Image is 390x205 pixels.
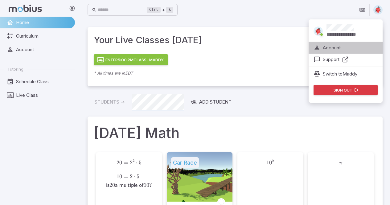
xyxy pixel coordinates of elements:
[373,5,383,14] img: circle.svg
[7,66,23,72] span: Tutoring
[144,182,149,188] span: 10
[133,158,134,163] span: 2
[339,160,342,166] span: π
[149,182,152,188] span: ?
[117,159,122,166] span: 20
[269,159,272,166] span: 0
[323,44,341,51] p: Account
[16,46,71,53] span: Account
[136,159,137,166] span: ⋅
[94,33,366,47] span: Your Live Classes [DATE]
[266,159,269,166] span: 1
[139,159,142,166] span: 5
[147,7,161,13] kbd: Ctrl
[16,33,71,39] span: Curriculum
[109,182,115,188] span: 20
[323,56,339,63] p: Support
[16,92,71,99] span: Live Class
[142,159,142,172] span: ​
[130,159,133,166] span: 2
[16,19,71,26] span: Home
[94,123,376,144] h1: [DATE] Math
[171,157,199,168] h5: Car Race
[124,159,128,166] span: =
[106,182,109,188] span: is
[356,4,368,16] button: Join in Zoom Client
[166,7,173,13] kbd: k
[147,6,173,14] div: +
[314,85,378,95] button: Sign out
[191,99,232,105] div: Add Student
[115,182,144,188] span: a multiple of
[272,158,274,163] span: 2
[16,78,71,85] span: Schedule Class
[314,27,323,36] img: circle.svg
[94,70,133,76] p: * All times are in EDT
[94,54,168,65] button: Enter5:00 PMClass- Maddy
[323,71,357,77] p: Switch to Maddy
